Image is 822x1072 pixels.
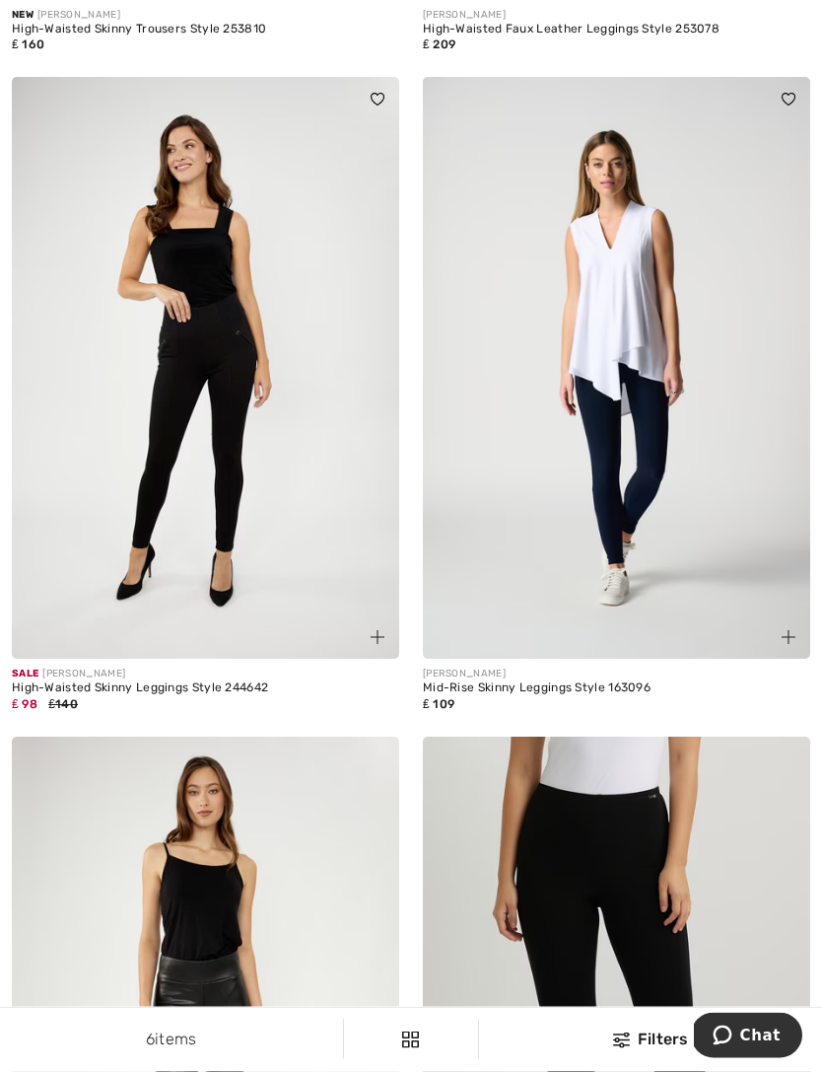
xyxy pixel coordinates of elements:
div: [PERSON_NAME] [12,9,399,24]
img: Filters [402,1032,419,1048]
div: [PERSON_NAME] [423,668,810,682]
span: 6 [146,1030,155,1048]
img: Mid-Rise Skinny Leggings Style 163096. Midnight Blue 40 [423,78,810,660]
div: High-Waisted Skinny Leggings Style 244642 [12,682,399,696]
span: ₤ 209 [423,38,455,52]
span: ₤140 [48,698,78,712]
div: [PERSON_NAME] [12,668,399,682]
img: High-Waisted Skinny Leggings Style 244642. Black [12,78,399,660]
span: ₤ 109 [423,698,454,712]
span: ₤ 98 [12,698,37,712]
span: Sale [12,669,38,680]
img: heart_black_full.svg [782,94,795,106]
div: Filters [491,1028,810,1051]
div: High-Waisted Skinny Trousers Style 253810 [12,24,399,37]
img: plus_v2.svg [371,631,384,645]
iframe: Opens a widget where you can chat to one of our agents [694,1013,802,1062]
div: [PERSON_NAME] [423,9,810,24]
img: plus_v2.svg [782,631,795,645]
span: New [12,10,34,22]
div: Mid-Rise Skinny Leggings Style 163096 [423,682,810,696]
div: High-Waisted Faux Leather Leggings Style 253078 [423,24,810,37]
span: ₤ 160 [12,38,44,52]
img: heart_black_full.svg [371,94,384,106]
img: Filters [613,1033,630,1048]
